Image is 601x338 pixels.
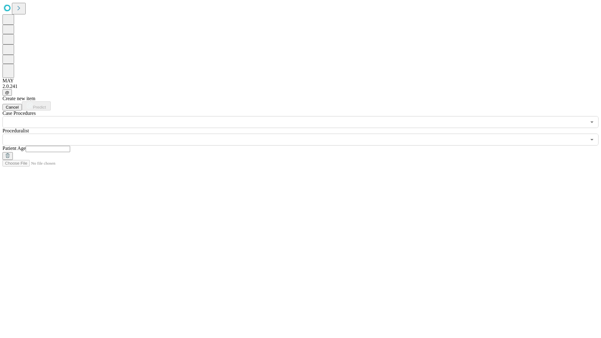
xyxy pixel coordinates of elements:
[22,101,51,110] button: Predict
[3,84,598,89] div: 2.0.241
[588,135,596,144] button: Open
[5,90,9,95] span: @
[3,110,36,116] span: Scheduled Procedure
[3,104,22,110] button: Cancel
[6,105,19,110] span: Cancel
[588,118,596,126] button: Open
[33,105,46,110] span: Predict
[3,146,26,151] span: Patient Age
[3,128,29,133] span: Proceduralist
[3,78,598,84] div: MAY
[3,96,35,101] span: Create new item
[3,89,12,96] button: @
